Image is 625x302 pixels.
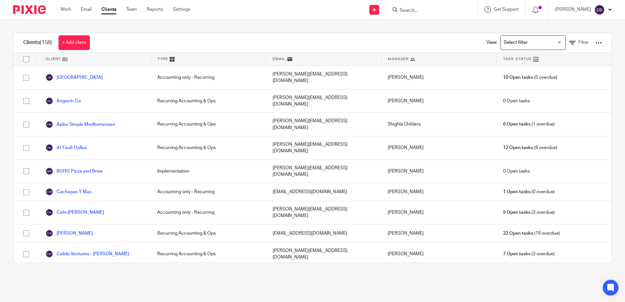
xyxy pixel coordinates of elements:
[503,209,555,216] span: (3 overdue)
[45,97,81,105] a: Angevin Co
[45,74,103,81] a: [GEOGRAPHIC_DATA]
[503,209,531,216] span: 9 Open tasks
[381,160,496,183] div: [PERSON_NAME]
[503,251,531,257] span: 7 Open tasks
[266,66,381,89] div: [PERSON_NAME][EMAIL_ADDRESS][DOMAIN_NAME]
[45,188,53,196] img: svg%3E
[151,66,266,89] div: Accounting only - Recurring
[173,6,190,13] a: Settings
[60,6,71,13] a: Work
[501,37,562,48] input: Search for option
[503,189,531,195] span: 1 Open tasks
[151,201,266,224] div: Accounting only - Recurring
[266,90,381,113] div: [PERSON_NAME][EMAIL_ADDRESS][DOMAIN_NAME]
[23,39,52,46] h1: Clients
[45,167,53,175] img: svg%3E
[20,53,32,65] input: Select all
[13,5,46,14] img: Pixie
[578,40,589,45] span: Filter
[381,225,496,242] div: [PERSON_NAME]
[503,74,533,81] span: 10 Open tasks
[45,188,92,196] a: Cachapas Y Mas
[266,183,381,201] div: [EMAIL_ADDRESS][DOMAIN_NAME]
[381,66,496,89] div: [PERSON_NAME]
[45,121,115,128] a: Aplos Simple Mediterranean
[266,225,381,242] div: [EMAIL_ADDRESS][DOMAIN_NAME]
[381,113,496,136] div: Shighla Childers
[45,209,53,216] img: svg%3E
[59,35,90,50] a: + Add client
[81,6,92,13] a: Email
[151,183,266,201] div: Accounting only - Recurring
[555,6,591,13] p: [PERSON_NAME]
[503,230,533,237] span: 22 Open tasks
[503,251,555,257] span: (3 overdue)
[503,98,530,104] span: 0 Open tasks
[477,33,602,52] div: View:
[101,6,116,13] a: Clients
[46,56,61,62] span: Client
[266,201,381,224] div: [PERSON_NAME][EMAIL_ADDRESS][DOMAIN_NAME]
[151,160,266,183] div: Implementation
[45,121,53,128] img: svg%3E
[45,74,53,81] img: svg%3E
[147,6,163,13] a: Reports
[503,56,532,62] span: Task Status
[45,167,102,175] a: BOHO Pizza and Brew
[273,56,286,62] span: Email
[500,35,566,50] div: Search for option
[266,243,381,266] div: [PERSON_NAME][EMAIL_ADDRESS][DOMAIN_NAME]
[381,243,496,266] div: [PERSON_NAME]
[151,90,266,113] div: Recurring Accounting & Ops
[503,144,557,151] span: (6 overdue)
[45,144,87,152] a: At Fault Dallas
[503,121,531,127] span: 6 Open tasks
[503,74,557,81] span: (5 overdue)
[503,230,560,237] span: (19 overdue)
[266,136,381,159] div: [PERSON_NAME][EMAIL_ADDRESS][DOMAIN_NAME]
[381,183,496,201] div: [PERSON_NAME]
[503,121,555,127] span: (1 overdue)
[594,5,605,15] img: svg%3E
[503,189,555,195] span: (0 overdue)
[45,250,129,258] a: Calida Ventures - [PERSON_NAME]
[151,243,266,266] div: Recurring Accounting & Ops
[399,8,458,14] input: Search
[503,168,530,175] span: 0 Open tasks
[381,201,496,224] div: [PERSON_NAME]
[45,209,104,216] a: Cafe [PERSON_NAME]
[266,113,381,136] div: [PERSON_NAME][EMAIL_ADDRESS][DOMAIN_NAME]
[126,6,137,13] a: Team
[381,90,496,113] div: [PERSON_NAME]
[40,40,52,45] span: (158)
[503,144,533,151] span: 12 Open tasks
[45,144,53,152] img: svg%3E
[381,136,496,159] div: [PERSON_NAME]
[266,160,381,183] div: [PERSON_NAME][EMAIL_ADDRESS][DOMAIN_NAME]
[158,56,168,62] span: Type
[45,250,53,258] img: svg%3E
[494,7,519,12] span: Get Support
[151,113,266,136] div: Recurring Accounting & Ops
[388,56,409,62] span: Manager
[45,97,53,105] img: svg%3E
[45,229,93,237] a: [PERSON_NAME]
[151,136,266,159] div: Recurring Accounting & Ops
[45,229,53,237] img: svg%3E
[151,225,266,242] div: Recurring Accounting & Ops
